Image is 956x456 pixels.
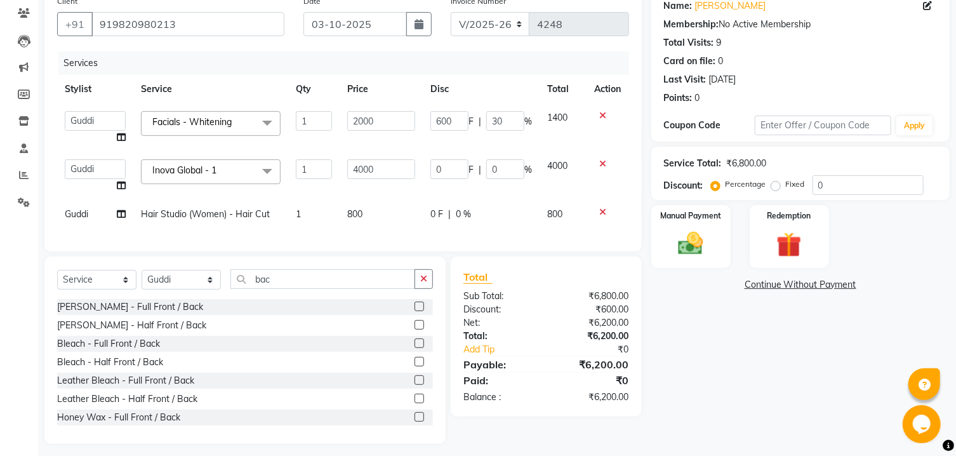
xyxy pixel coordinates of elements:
img: _cash.svg [670,229,711,258]
th: Total [540,75,587,104]
span: 0 % [456,208,471,221]
div: Total Visits: [664,36,714,50]
span: 0 F [430,208,443,221]
div: [PERSON_NAME] - Half Front / Back [57,319,206,332]
span: % [524,115,532,128]
a: x [232,116,237,128]
img: _gift.svg [769,229,809,260]
a: Continue Without Payment [654,278,947,292]
th: Service [133,75,288,104]
button: +91 [57,12,93,36]
a: x [216,164,222,176]
div: Card on file: [664,55,716,68]
div: Membership: [664,18,719,31]
span: Hair Studio (Women) - Hair Cut [141,208,270,220]
div: 9 [717,36,722,50]
th: Price [340,75,423,104]
input: Search by Name/Mobile/Email/Code [91,12,284,36]
a: Add Tip [454,343,561,356]
div: ₹6,200.00 [546,357,638,372]
div: ₹0 [546,373,638,388]
span: Guddi [65,208,88,220]
span: 1 [296,208,301,220]
div: ₹6,800.00 [546,290,638,303]
span: 1400 [547,112,568,123]
div: No Active Membership [664,18,937,31]
div: Bleach - Full Front / Back [57,337,160,351]
input: Enter Offer / Coupon Code [755,116,891,135]
div: ₹6,200.00 [546,316,638,330]
div: Payable: [454,357,546,372]
span: | [448,208,451,221]
div: Net: [454,316,546,330]
div: Coupon Code [664,119,755,132]
div: Paid: [454,373,546,388]
th: Action [587,75,629,104]
span: | [479,115,481,128]
span: | [479,163,481,177]
div: ₹6,200.00 [546,391,638,404]
div: Sub Total: [454,290,546,303]
div: ₹6,200.00 [546,330,638,343]
label: Manual Payment [660,210,721,222]
th: Qty [288,75,340,104]
div: Services [58,51,639,75]
div: [DATE] [709,73,736,86]
th: Disc [423,75,540,104]
div: Leather Bleach - Half Front / Back [57,392,197,406]
div: [PERSON_NAME] - Full Front / Back [57,300,203,314]
th: Stylist [57,75,133,104]
label: Fixed [786,178,805,190]
div: Points: [664,91,693,105]
div: Last Visit: [664,73,707,86]
span: Inova Global - 1 [152,164,216,176]
div: Total: [454,330,546,343]
label: Percentage [726,178,766,190]
div: 0 [719,55,724,68]
div: ₹600.00 [546,303,638,316]
div: Discount: [664,179,703,192]
div: Leather Bleach - Full Front / Back [57,374,194,387]
div: ₹6,800.00 [727,157,767,170]
span: 800 [547,208,562,220]
iframe: chat widget [903,405,943,443]
label: Redemption [767,210,811,222]
div: Service Total: [664,157,722,170]
div: Bleach - Half Front / Back [57,356,163,369]
div: Discount: [454,303,546,316]
span: F [468,115,474,128]
span: % [524,163,532,177]
input: Search or Scan [230,269,415,289]
span: 800 [347,208,362,220]
span: F [468,163,474,177]
span: Facials - Whitening [152,116,232,128]
div: 0 [695,91,700,105]
div: ₹0 [562,343,639,356]
button: Apply [896,116,933,135]
span: Total [463,271,493,284]
span: 4000 [547,160,568,171]
div: Honey Wax - Full Front / Back [57,411,180,424]
div: Balance : [454,391,546,404]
